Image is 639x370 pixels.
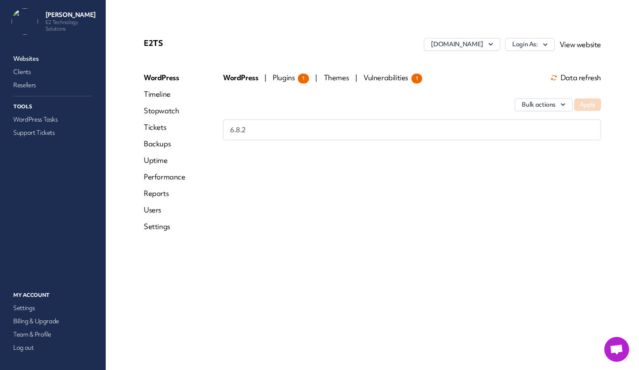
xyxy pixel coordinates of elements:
[12,66,94,78] a: Clients
[12,127,94,138] a: Support Tickets
[144,73,185,83] a: WordPress
[12,329,94,340] a: Team & Profile
[12,302,94,314] a: Settings
[144,222,185,232] a: Settings
[560,40,601,49] a: View website
[12,342,94,353] a: Log out
[424,38,500,51] button: [DOMAIN_NAME]
[12,114,94,125] a: WordPress Tasks
[223,73,259,82] span: WordPress
[264,73,266,82] span: |
[12,53,94,64] a: Websites
[45,19,99,32] p: E2 Technology Solutions
[45,11,99,19] p: [PERSON_NAME]
[230,125,246,135] span: 6.8.2
[363,73,422,82] span: Vulnerabilities
[144,38,296,48] p: E2TS
[144,122,185,132] a: Tickets
[411,74,423,84] span: 1
[12,101,94,112] p: Tools
[505,38,555,51] button: Login As:
[144,139,185,149] a: Backups
[12,79,94,91] a: Resellers
[324,73,350,82] span: Themes
[273,73,309,82] span: Plugins
[144,189,185,198] a: Reports
[604,337,629,362] a: Open chat
[355,73,357,82] span: |
[144,89,185,99] a: Timeline
[144,205,185,215] a: Users
[12,315,94,327] a: Billing & Upgrade
[551,74,601,81] span: Data refresh
[12,290,94,301] p: My Account
[515,98,572,111] button: Bulk actions
[144,172,185,182] a: Performance
[144,106,185,116] a: Stopwatch
[315,73,317,82] span: |
[298,74,309,84] span: 1
[574,98,601,111] button: Apply
[144,155,185,165] a: Uptime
